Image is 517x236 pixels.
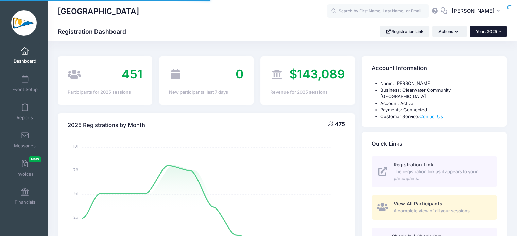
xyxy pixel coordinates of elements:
[11,10,37,36] img: Clearwater Community Sailing Center
[394,201,442,206] span: View All Participants
[372,59,427,78] h4: Account Information
[9,128,41,152] a: Messages
[73,143,79,149] tspan: 101
[372,134,402,154] h4: Quick Links
[289,67,345,81] span: $143,089
[470,26,507,37] button: Year: 2025
[335,121,345,127] span: 475
[12,87,38,92] span: Event Setup
[380,100,497,107] li: Account: Active
[327,4,429,18] input: Search by First Name, Last Name, or Email...
[452,7,495,15] span: [PERSON_NAME]
[122,67,142,81] span: 451
[380,80,497,87] li: Name: [PERSON_NAME]
[380,107,497,113] li: Payments: Connected
[236,67,244,81] span: 0
[58,3,139,19] h1: [GEOGRAPHIC_DATA]
[447,3,507,19] button: [PERSON_NAME]
[9,156,41,180] a: InvoicesNew
[372,156,497,187] a: Registration Link The registration link as it appears to your participants.
[372,195,497,220] a: View All Participants A complete view of all your sessions.
[380,26,429,37] a: Registration Link
[15,199,35,205] span: Financials
[394,168,489,182] span: The registration link as it appears to your participants.
[68,89,142,96] div: Participants for 2025 sessions
[9,43,41,67] a: Dashboard
[14,143,36,149] span: Messages
[73,167,79,173] tspan: 76
[73,214,79,220] tspan: 25
[394,162,433,167] span: Registration Link
[419,114,443,119] a: Contact Us
[74,190,79,196] tspan: 51
[14,58,36,64] span: Dashboard
[476,29,497,34] span: Year: 2025
[68,115,145,135] h4: 2025 Registrations by Month
[9,72,41,95] a: Event Setup
[9,100,41,124] a: Reports
[17,115,33,121] span: Reports
[169,89,244,96] div: New participants: last 7 days
[58,28,132,35] h1: Registration Dashboard
[380,113,497,120] li: Customer Service:
[16,171,34,177] span: Invoices
[29,156,41,162] span: New
[270,89,345,96] div: Revenue for 2025 sessions
[394,207,489,214] span: A complete view of all your sessions.
[380,87,497,100] li: Business: Clearwater Community [GEOGRAPHIC_DATA]
[9,184,41,208] a: Financials
[432,26,466,37] button: Actions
